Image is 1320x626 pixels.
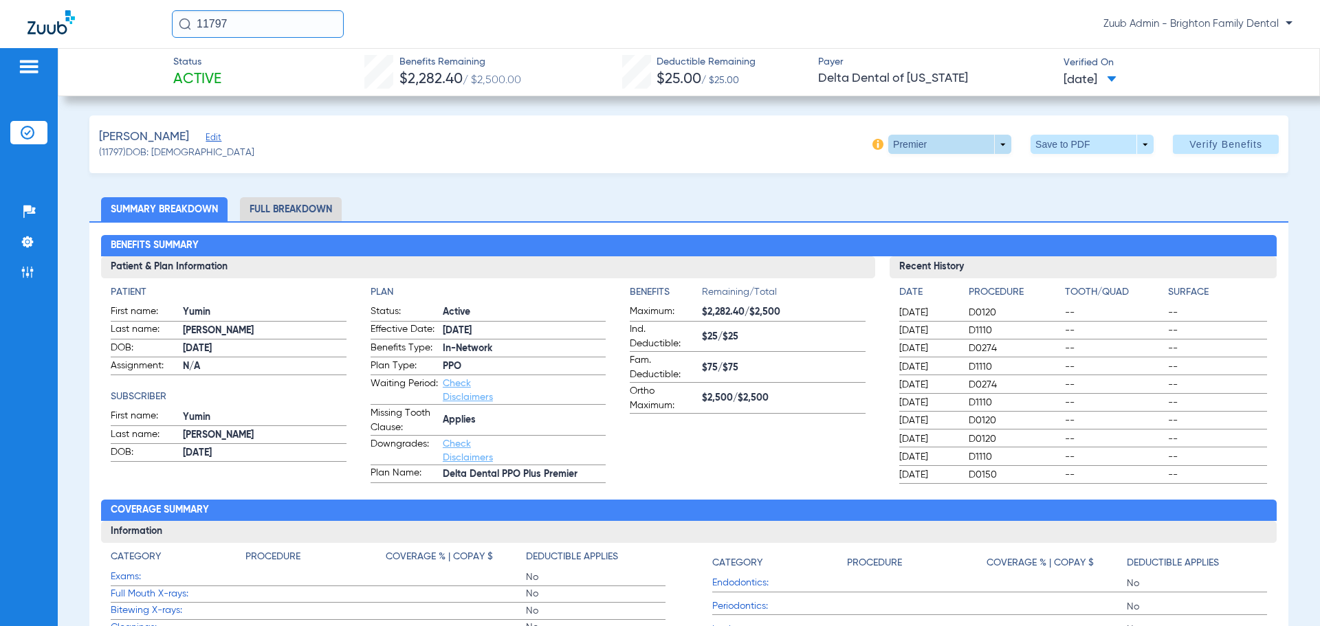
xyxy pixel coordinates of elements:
button: Verify Benefits [1173,135,1279,154]
app-breakdown-title: Surface [1168,285,1266,304]
span: Remaining/Total [702,285,865,304]
span: (11797) DOB: [DEMOGRAPHIC_DATA] [99,146,254,160]
span: -- [1168,396,1266,410]
span: Fam. Deductible: [630,353,697,382]
button: Save to PDF [1031,135,1154,154]
span: [DATE] [443,324,606,338]
li: Summary Breakdown [101,197,228,221]
span: Verify Benefits [1189,139,1262,150]
span: First name: [111,409,178,425]
span: [DATE] [899,432,957,446]
app-breakdown-title: Subscriber [111,390,346,404]
span: Delta Dental PPO Plus Premier [443,467,606,482]
span: Active [443,305,606,320]
span: Plan Type: [371,359,438,375]
span: [PERSON_NAME] [99,128,189,146]
div: Chat Widget [1251,560,1320,626]
span: Delta Dental of [US_STATE] [818,70,1052,87]
app-breakdown-title: Coverage % | Copay $ [386,550,526,569]
span: [DATE] [899,414,957,427]
span: $2,500/$2,500 [702,391,865,405]
span: [DATE] [899,324,957,337]
span: [DATE] [899,396,957,410]
h4: Date [899,285,957,300]
span: Applies [443,413,606,427]
span: Missing Tooth Clause: [371,406,438,435]
span: [DATE] [899,342,957,355]
span: Last name: [111,427,178,444]
span: Deductible Remaining [657,55,756,69]
span: N/A [183,359,346,374]
span: -- [1065,468,1163,482]
span: [DATE] [183,446,346,460]
span: -- [1168,432,1266,446]
span: D1110 [969,396,1060,410]
span: D1110 [969,450,1060,464]
span: D1110 [969,360,1060,374]
span: [DATE] [899,450,957,464]
h4: Procedure [969,285,1060,300]
span: [DATE] [899,378,957,392]
span: Downgrades: [371,437,438,465]
span: -- [1065,378,1163,392]
span: Assignment: [111,359,178,375]
span: Waiting Period: [371,377,438,404]
span: [DATE] [899,360,957,374]
span: In-Network [443,342,606,356]
span: D0120 [969,432,1060,446]
img: hamburger-icon [18,58,40,75]
span: -- [1065,306,1163,320]
h4: Deductible Applies [1127,556,1219,570]
span: First name: [111,304,178,321]
span: -- [1168,378,1266,392]
span: Verified On [1064,56,1297,70]
span: -- [1065,342,1163,355]
span: $2,282.40/$2,500 [702,305,865,320]
span: Maximum: [630,304,697,321]
span: Benefits Remaining [399,55,521,69]
span: -- [1168,324,1266,337]
span: Benefits Type: [371,341,438,357]
span: D1110 [969,324,1060,337]
span: -- [1168,414,1266,427]
span: Status: [371,304,438,321]
h3: Patient & Plan Information [101,256,874,278]
span: No [526,604,666,618]
span: Yumin [183,410,346,425]
span: D0274 [969,342,1060,355]
img: info-icon [872,139,883,150]
h4: Plan [371,285,606,300]
span: $2,282.40 [399,72,463,87]
app-breakdown-title: Procedure [847,550,987,575]
span: [DATE] [899,306,957,320]
span: $75/$75 [702,361,865,375]
span: Ind. Deductible: [630,322,697,351]
span: Full Mouth X-rays: [111,587,245,601]
h2: Benefits Summary [101,235,1276,257]
span: -- [1065,414,1163,427]
span: -- [1065,450,1163,464]
h2: Coverage Summary [101,500,1276,522]
span: Yumin [183,305,346,320]
h3: Information [101,521,1276,543]
h4: Patient [111,285,346,300]
input: Search for patients [172,10,344,38]
span: -- [1168,360,1266,374]
span: D0150 [969,468,1060,482]
span: -- [1168,468,1266,482]
span: [DATE] [183,342,346,356]
span: Periodontics: [712,599,847,614]
span: -- [1065,324,1163,337]
span: Endodontics: [712,576,847,590]
span: No [526,587,666,601]
li: Full Breakdown [240,197,342,221]
a: Check Disclaimers [443,379,493,402]
a: Check Disclaimers [443,439,493,462]
app-breakdown-title: Procedure [969,285,1060,304]
h3: Recent History [890,256,1277,278]
span: -- [1168,342,1266,355]
span: No [1127,577,1267,590]
span: DOB: [111,445,178,462]
span: Edit [206,133,218,146]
